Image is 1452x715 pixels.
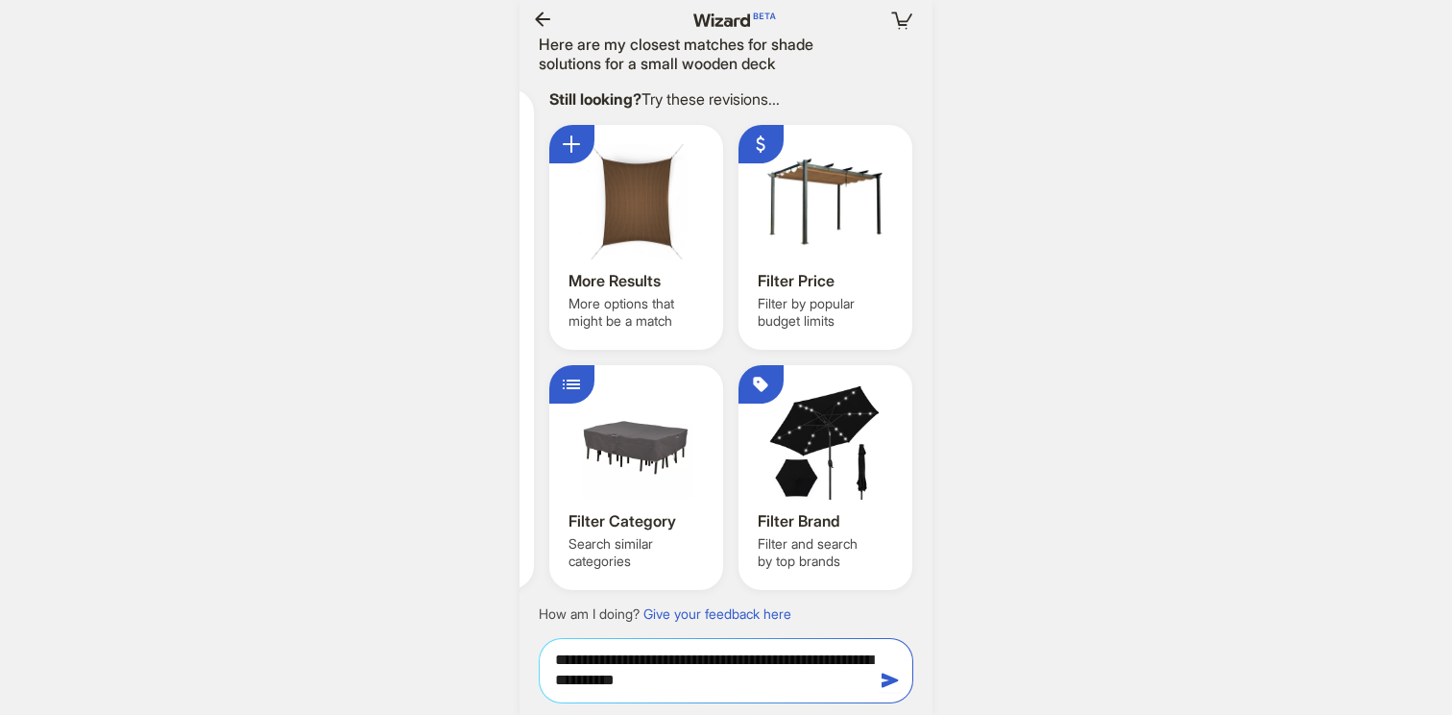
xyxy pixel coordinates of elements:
div: Filter PriceFilter PriceFilter by popular budget limits [738,125,912,350]
div: Filter Price [758,271,897,291]
div: More options that might be a match [569,295,708,330]
div: Search similar categories [569,535,708,570]
div: Filter and search by top brands [758,535,897,570]
div: Filter Category [569,511,708,531]
strong: Still looking? [549,89,641,109]
div: Filter by popular budget limits [758,295,897,330]
div: Filter Brand [758,511,897,531]
div: How am I doing? [539,605,791,623]
div: Filter BrandFilter BrandFilter and search by top brands [738,365,912,590]
div: Try these revisions... [549,89,912,110]
div: Filter CategoryFilter CategorySearch similar categories [549,365,723,590]
div: Here are my closest matches for shade solutions for a small wooden deck [539,35,827,75]
div: More ResultsMore ResultsMore options that might be a match [549,125,723,350]
a: Give your feedback here [643,605,791,622]
div: More Results [569,271,708,291]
